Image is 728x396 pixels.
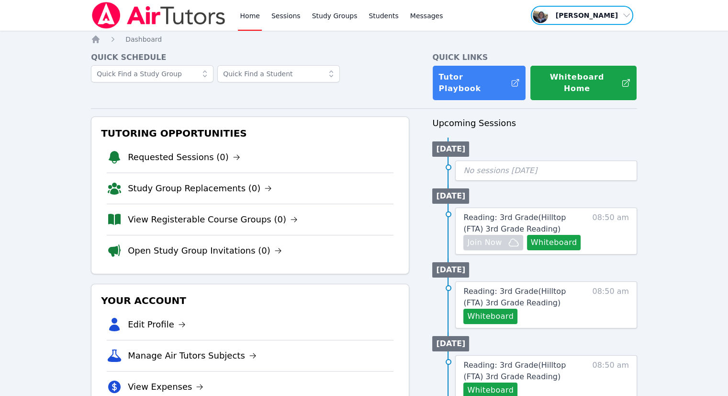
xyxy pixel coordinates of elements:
nav: Breadcrumb [91,35,637,44]
a: Dashboard [125,35,162,44]
a: Manage Air Tutors Subjects [128,349,257,362]
span: 08:50 am [592,212,629,250]
button: Whiteboard [463,309,517,324]
li: [DATE] [432,262,469,278]
span: Reading: 3rd Grade ( Hilltop (FTA) 3rd Grade Reading ) [463,361,566,381]
a: Reading: 3rd Grade(Hilltop (FTA) 3rd Grade Reading) [463,286,587,309]
span: Reading: 3rd Grade ( Hilltop (FTA) 3rd Grade Reading ) [463,213,566,233]
a: Edit Profile [128,318,186,331]
span: Reading: 3rd Grade ( Hilltop (FTA) 3rd Grade Reading ) [463,287,566,307]
input: Quick Find a Study Group [91,65,213,82]
a: Reading: 3rd Grade(Hilltop (FTA) 3rd Grade Reading) [463,360,587,383]
a: Requested Sessions (0) [128,151,240,164]
button: Join Now [463,235,523,250]
a: View Registerable Course Groups (0) [128,213,298,226]
button: Whiteboard Home [530,65,637,101]
li: [DATE] [432,141,469,157]
h3: Upcoming Sessions [432,116,637,130]
a: View Expenses [128,380,203,394]
img: Air Tutors [91,2,226,29]
button: Whiteboard [527,235,581,250]
a: Open Study Group Invitations (0) [128,244,282,257]
span: 08:50 am [592,286,629,324]
h4: Quick Links [432,52,637,63]
span: Dashboard [125,35,162,43]
span: Messages [410,11,443,21]
h4: Quick Schedule [91,52,409,63]
h3: Tutoring Opportunities [99,125,401,142]
span: No sessions [DATE] [463,166,537,175]
span: Join Now [467,237,502,248]
input: Quick Find a Student [217,65,340,82]
a: Study Group Replacements (0) [128,182,272,195]
a: Reading: 3rd Grade(Hilltop (FTA) 3rd Grade Reading) [463,212,587,235]
li: [DATE] [432,336,469,351]
h3: Your Account [99,292,401,309]
li: [DATE] [432,188,469,204]
a: Tutor Playbook [432,65,526,101]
